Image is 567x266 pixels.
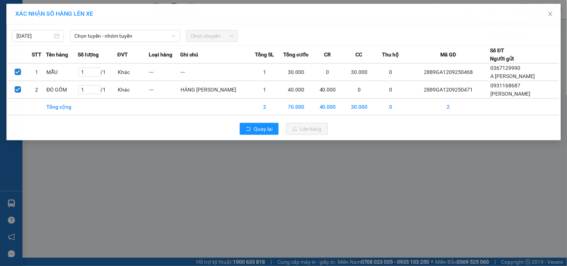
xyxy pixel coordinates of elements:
[343,81,375,99] td: 0
[171,34,176,38] span: down
[280,64,312,81] td: 30.000
[490,46,514,63] div: Số ĐT Người gửi
[77,50,99,59] span: Số lượng
[355,50,362,59] span: CC
[15,10,93,17] span: XÁC NHẬN SỐ HÀNG LÊN XE
[46,81,77,99] td: ĐÒ GỐM
[180,50,198,59] span: Ghi chú
[312,99,343,115] td: 40.000
[240,123,278,135] button: rollbackQuay lại
[324,50,331,59] span: CR
[286,123,328,135] button: uploadLên hàng
[491,65,521,71] span: 0367129990
[283,50,308,59] span: Tổng cước
[249,99,280,115] td: 2
[255,50,274,59] span: Tổng SL
[312,64,343,81] td: 0
[280,81,312,99] td: 40.000
[46,99,77,115] td: Tổng cộng
[190,30,233,41] span: Chọn chuyến
[27,81,46,99] td: 2
[117,64,148,81] td: Khác
[246,126,251,132] span: rollback
[27,64,46,81] td: 1
[343,99,375,115] td: 30.000
[343,64,375,81] td: 30.000
[180,64,249,81] td: ---
[491,91,531,97] span: [PERSON_NAME]
[46,64,77,81] td: MẪU
[31,50,41,59] span: STT
[280,99,312,115] td: 70.000
[16,32,52,40] input: 12/09/2025
[249,64,280,81] td: 1
[407,81,490,99] td: 2889GA1209250471
[312,81,343,99] td: 40.000
[254,125,272,133] span: Quay lại
[148,64,180,81] td: ---
[148,81,180,99] td: ---
[180,81,249,99] td: HÀNG [PERSON_NAME]
[440,50,456,59] span: Mã GD
[117,50,127,59] span: ĐVT
[375,99,406,115] td: 0
[548,11,554,17] span: close
[74,30,175,41] span: Chọn tuyến - nhóm tuyến
[46,50,68,59] span: Tên hàng
[375,64,406,81] td: 0
[382,50,399,59] span: Thu hộ
[375,81,406,99] td: 0
[491,83,521,89] span: 0931168687
[491,73,535,79] span: A [PERSON_NAME]
[407,99,490,115] td: 2
[148,50,172,59] span: Loại hàng
[540,4,561,25] button: Close
[117,81,148,99] td: Khác
[77,81,117,99] td: / 1
[407,64,490,81] td: 2889GA1209250468
[77,64,117,81] td: / 1
[249,81,280,99] td: 1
